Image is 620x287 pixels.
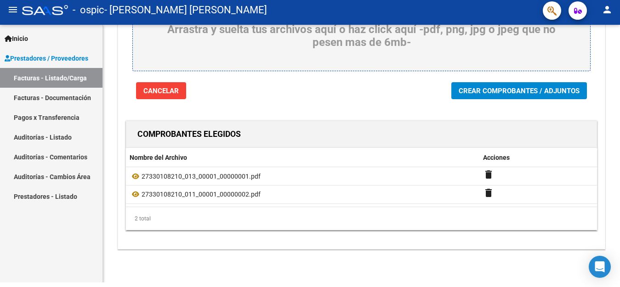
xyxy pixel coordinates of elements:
mat-icon: person [602,4,613,15]
span: Acciones [483,154,510,161]
datatable-header-cell: Acciones [479,148,597,168]
button: Crear Comprobantes / Adjuntos [451,82,587,99]
span: Prestadores / Proveedores [5,53,88,63]
span: Cancelar [143,87,179,95]
h1: COMPROBANTES ELEGIDOS [137,127,241,141]
div: 2 total [126,207,597,230]
button: Cancelar [136,82,186,99]
span: Inicio [5,34,28,44]
datatable-header-cell: Nombre del Archivo [126,148,479,168]
span: Nombre del Archivo [130,154,187,161]
div: Open Intercom Messenger [589,256,611,278]
span: Crear Comprobantes / Adjuntos [459,87,580,95]
mat-icon: delete [483,169,494,180]
span: 27330108210_013_00001_00000001.pdf [142,173,261,180]
span: 27330108210_011_00001_00000002.pdf [142,191,261,198]
mat-icon: menu [7,4,18,15]
mat-icon: delete [483,187,494,198]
